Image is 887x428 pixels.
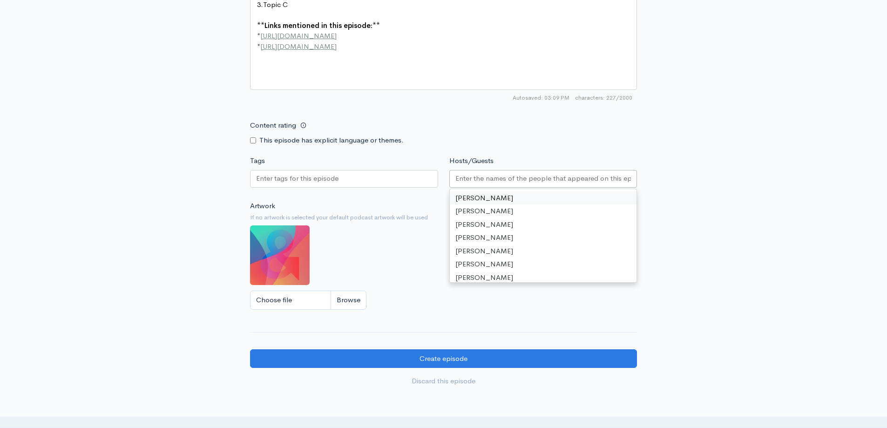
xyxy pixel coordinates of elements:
[250,156,265,166] label: Tags
[575,94,632,102] span: 227/2000
[450,218,637,231] div: [PERSON_NAME]
[450,245,637,258] div: [PERSON_NAME]
[264,21,372,30] span: Links mentioned in this episode:
[450,204,637,218] div: [PERSON_NAME]
[450,191,637,205] div: [PERSON_NAME]
[250,201,275,211] label: Artwork
[259,135,404,146] label: This episode has explicit language or themes.
[250,116,296,135] label: Content rating
[250,349,637,368] input: Create episode
[455,173,631,184] input: Enter the names of the people that appeared on this episode
[449,156,494,166] label: Hosts/Guests
[250,213,637,222] small: If no artwork is selected your default podcast artwork will be used
[260,42,337,51] span: [URL][DOMAIN_NAME]
[450,258,637,271] div: [PERSON_NAME]
[260,31,337,40] span: [URL][DOMAIN_NAME]
[450,271,637,285] div: [PERSON_NAME]
[513,94,569,102] span: Autosaved: 03:09 PM
[256,173,340,184] input: Enter tags for this episode
[250,372,637,391] a: Discard this episode
[450,231,637,245] div: [PERSON_NAME]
